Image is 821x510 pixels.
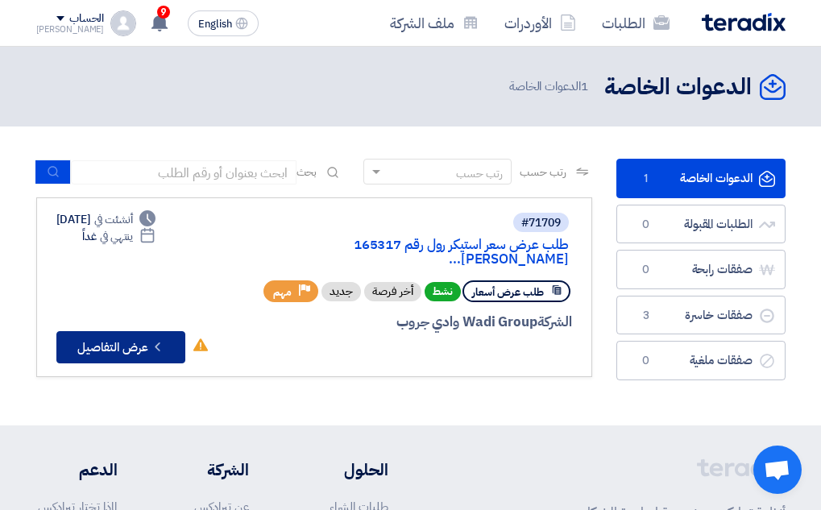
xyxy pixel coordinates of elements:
[198,19,232,30] span: English
[296,164,317,180] span: بحث
[36,458,118,482] li: الدعم
[537,312,572,332] span: الشركة
[509,77,591,96] span: الدعوات الخاصة
[364,282,421,301] div: أخر فرصة
[589,4,682,42] a: الطلبات
[636,171,656,187] span: 1
[472,284,544,300] span: طلب عرض أسعار
[297,458,388,482] li: الحلول
[222,312,572,333] div: Wadi Group وادي جروب
[425,282,461,301] span: نشط
[69,12,104,26] div: الحساب
[188,10,259,36] button: English
[581,77,588,95] span: 1
[456,165,503,182] div: رتب حسب
[157,6,170,19] span: 9
[520,164,566,180] span: رتب حسب
[702,13,786,31] img: Teradix logo
[616,205,786,244] a: الطلبات المقبولة0
[273,284,292,300] span: مهم
[753,446,802,494] div: Open chat
[100,228,133,245] span: ينتهي في
[377,4,491,42] a: ملف الشركة
[36,25,105,34] div: [PERSON_NAME]
[110,10,136,36] img: profile_test.png
[82,228,155,245] div: غداً
[521,218,561,229] div: #71709
[636,308,656,324] span: 3
[636,353,656,369] span: 0
[56,211,156,228] div: [DATE]
[247,238,569,267] a: طلب عرض سعر استيكر رول رقم 165317 [PERSON_NAME]...
[616,296,786,335] a: صفقات خاسرة3
[636,217,656,233] span: 0
[71,160,296,185] input: ابحث بعنوان أو رقم الطلب
[636,262,656,278] span: 0
[491,4,589,42] a: الأوردرات
[616,250,786,289] a: صفقات رابحة0
[321,282,361,301] div: جديد
[165,458,249,482] li: الشركة
[56,331,185,363] button: عرض التفاصيل
[604,72,752,103] h2: الدعوات الخاصة
[616,159,786,198] a: الدعوات الخاصة1
[94,211,133,228] span: أنشئت في
[616,341,786,380] a: صفقات ملغية0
